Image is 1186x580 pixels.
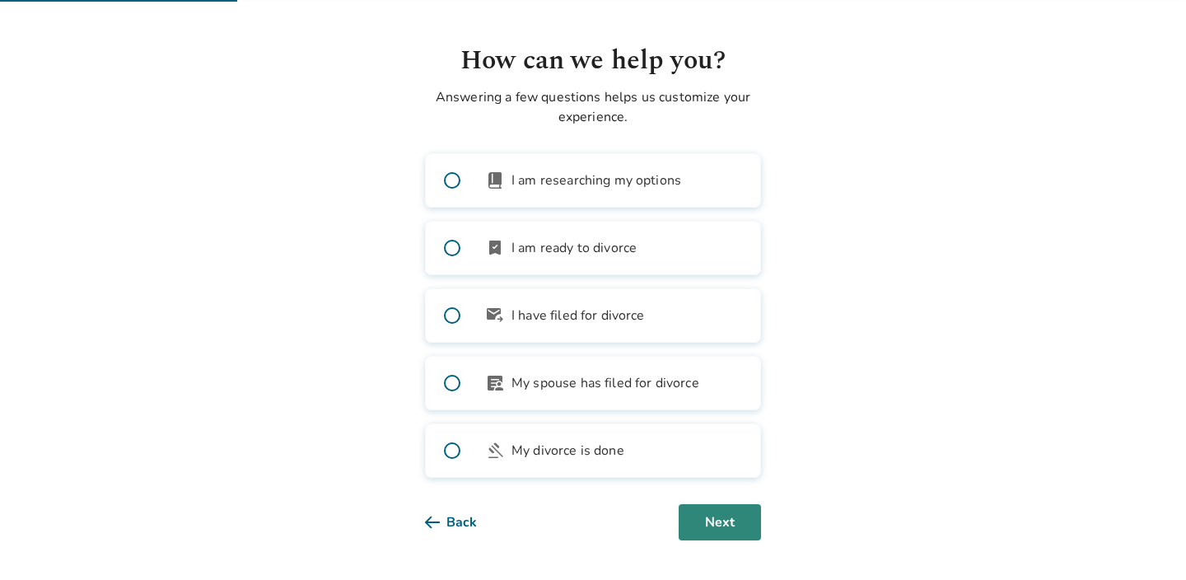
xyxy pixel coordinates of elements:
[485,373,505,393] span: article_person
[511,238,637,258] span: I am ready to divorce
[511,306,645,325] span: I have filed for divorce
[511,373,699,393] span: My spouse has filed for divorce
[485,238,505,258] span: bookmark_check
[485,171,505,190] span: book_2
[425,41,761,81] h1: How can we help you?
[511,441,624,461] span: My divorce is done
[485,306,505,325] span: outgoing_mail
[425,504,503,540] button: Back
[511,171,681,190] span: I am researching my options
[425,87,761,127] p: Answering a few questions helps us customize your experience.
[679,504,761,540] button: Next
[485,441,505,461] span: gavel
[1104,501,1186,580] iframe: Chat Widget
